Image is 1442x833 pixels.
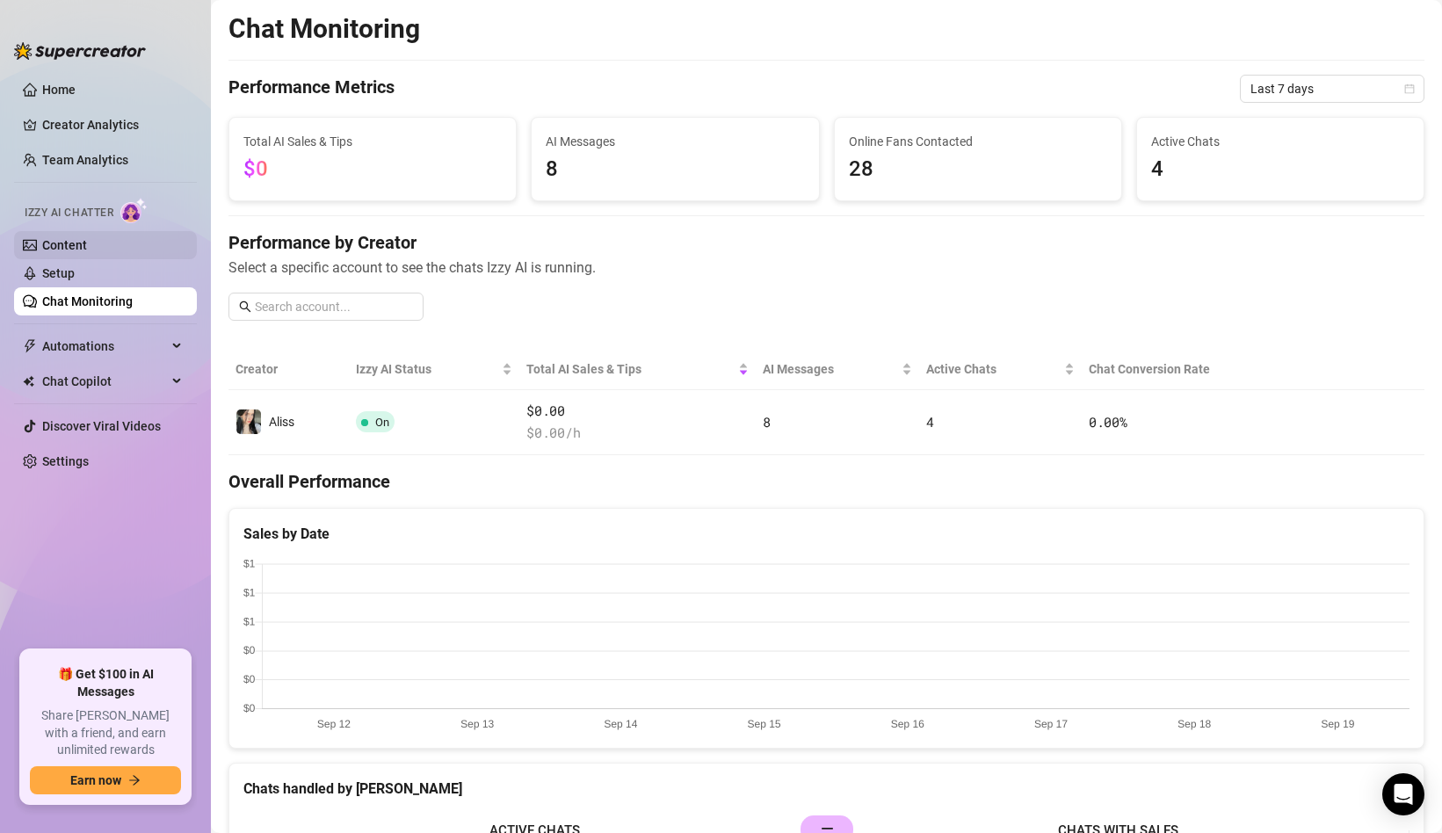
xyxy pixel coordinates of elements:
[519,349,756,390] th: Total AI Sales & Tips
[120,198,148,223] img: AI Chatter
[526,401,749,422] span: $0.00
[228,469,1424,494] h4: Overall Performance
[1250,76,1414,102] span: Last 7 days
[228,349,349,390] th: Creator
[42,454,89,468] a: Settings
[926,359,1061,379] span: Active Chats
[128,774,141,786] span: arrow-right
[349,349,520,390] th: Izzy AI Status
[255,297,413,316] input: Search account...
[42,153,128,167] a: Team Analytics
[25,205,113,221] span: Izzy AI Chatter
[23,339,37,353] span: thunderbolt
[356,359,499,379] span: Izzy AI Status
[546,132,804,151] span: AI Messages
[269,415,294,429] span: Aliss
[42,332,167,360] span: Automations
[1082,349,1305,390] th: Chat Conversion Rate
[763,413,771,431] span: 8
[1382,773,1424,815] div: Open Intercom Messenger
[375,416,389,429] span: On
[1151,153,1409,186] span: 4
[546,153,804,186] span: 8
[526,359,735,379] span: Total AI Sales & Tips
[849,153,1107,186] span: 28
[849,132,1107,151] span: Online Fans Contacted
[23,375,34,388] img: Chat Copilot
[42,238,87,252] a: Content
[42,111,183,139] a: Creator Analytics
[42,266,75,280] a: Setup
[243,523,1409,545] div: Sales by Date
[243,778,1409,800] div: Chats handled by [PERSON_NAME]
[14,42,146,60] img: logo-BBDzfeDw.svg
[70,773,121,787] span: Earn now
[926,413,934,431] span: 4
[526,423,749,444] span: $ 0.00 /h
[236,409,261,434] img: Aliss
[42,294,133,308] a: Chat Monitoring
[243,156,268,181] span: $0
[30,766,181,794] button: Earn nowarrow-right
[1404,83,1415,94] span: calendar
[919,349,1082,390] th: Active Chats
[756,349,919,390] th: AI Messages
[30,666,181,700] span: 🎁 Get $100 in AI Messages
[1151,132,1409,151] span: Active Chats
[42,83,76,97] a: Home
[763,359,898,379] span: AI Messages
[228,75,395,103] h4: Performance Metrics
[42,419,161,433] a: Discover Viral Videos
[228,257,1424,279] span: Select a specific account to see the chats Izzy AI is running.
[243,132,502,151] span: Total AI Sales & Tips
[30,707,181,759] span: Share [PERSON_NAME] with a friend, and earn unlimited rewards
[239,301,251,313] span: search
[1089,413,1127,431] span: 0.00 %
[42,367,167,395] span: Chat Copilot
[228,12,420,46] h2: Chat Monitoring
[228,230,1424,255] h4: Performance by Creator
